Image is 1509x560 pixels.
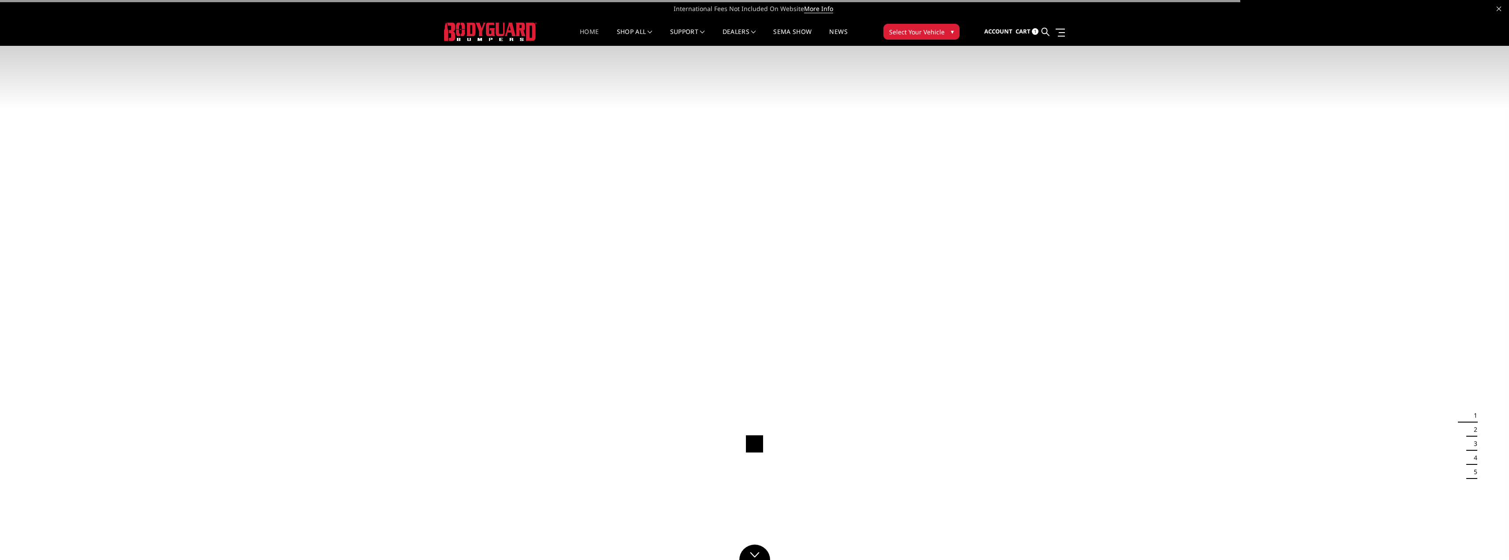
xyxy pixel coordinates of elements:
[889,27,945,37] span: Select Your Vehicle
[1032,28,1038,35] span: 1
[951,27,954,36] span: ▾
[670,29,705,46] a: Support
[580,29,599,46] a: Home
[1468,409,1477,423] button: 1 of 5
[739,545,770,560] a: Click to Down
[444,22,537,41] img: BODYGUARD BUMPERS
[829,29,847,46] a: News
[617,29,653,46] a: shop all
[1468,437,1477,451] button: 3 of 5
[1016,20,1038,44] a: Cart 1
[984,20,1012,44] a: Account
[804,4,833,13] a: More Info
[883,24,960,40] button: Select Your Vehicle
[773,29,812,46] a: SEMA Show
[723,29,756,46] a: Dealers
[1468,465,1477,479] button: 5 of 5
[1468,451,1477,465] button: 4 of 5
[1016,27,1031,35] span: Cart
[984,27,1012,35] span: Account
[1468,423,1477,437] button: 2 of 5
